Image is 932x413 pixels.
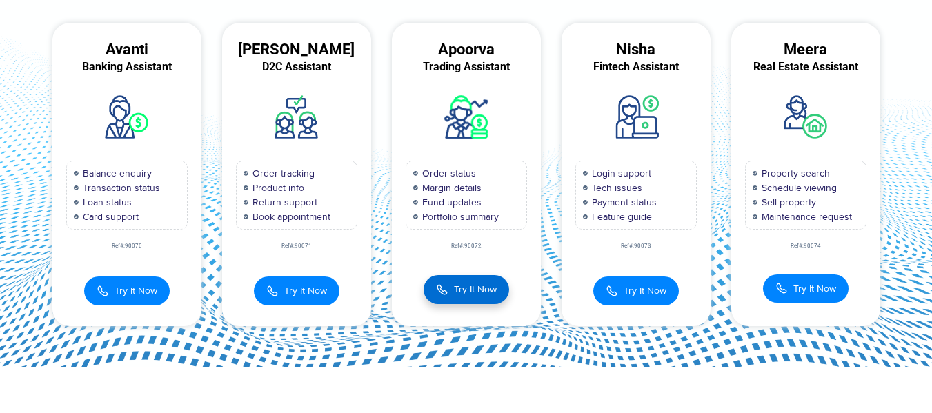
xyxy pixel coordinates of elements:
span: Portfolio summary [419,210,499,224]
span: Transaction status [79,181,160,195]
span: Margin details [419,181,482,195]
button: Try It Now [84,276,170,305]
span: Fund updates [419,195,482,210]
div: Fintech Assistant [562,61,711,73]
img: Call Icon [606,283,618,299]
button: Try It Now [254,276,339,305]
button: Try It Now [763,274,849,303]
div: Banking Assistant [52,61,201,73]
span: Try It Now [624,283,666,298]
div: Ref#:90074 [731,243,880,249]
div: Apoorva [392,43,541,56]
span: Schedule viewing [758,181,837,195]
span: Balance enquiry [79,166,152,181]
span: Try It Now [454,282,497,296]
span: Sell property [758,195,816,210]
div: Ref#:90073 [562,243,711,249]
span: Try It Now [115,283,157,298]
span: Feature guide [588,210,652,224]
div: D2C Assistant [222,61,371,73]
span: Login support [588,166,651,181]
span: Card support [79,210,139,224]
div: [PERSON_NAME] [222,43,371,56]
span: Return support [249,195,317,210]
div: Avanti [52,43,201,56]
div: Nisha [562,43,711,56]
span: Property search [758,166,830,181]
div: Ref#:90072 [392,243,541,249]
img: Call Icon [436,282,448,297]
span: Maintenance request [758,210,852,224]
span: Payment status [588,195,657,210]
span: Try It Now [284,283,327,298]
span: Book appointment [249,210,330,224]
span: Tech issues [588,181,642,195]
div: Real Estate Assistant [731,61,880,73]
span: Order tracking [249,166,315,181]
span: Order status [419,166,476,181]
div: Ref#:90070 [52,243,201,249]
span: Try It Now [793,281,836,296]
img: Call Icon [775,282,788,294]
button: Try It Now [424,275,509,304]
div: Trading Assistant [392,61,541,73]
span: Product info [249,181,304,195]
div: Ref#:90071 [222,243,371,249]
img: Call Icon [266,283,279,299]
button: Try It Now [593,276,679,305]
div: Meera [731,43,880,56]
img: Call Icon [97,283,109,299]
span: Loan status [79,195,132,210]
